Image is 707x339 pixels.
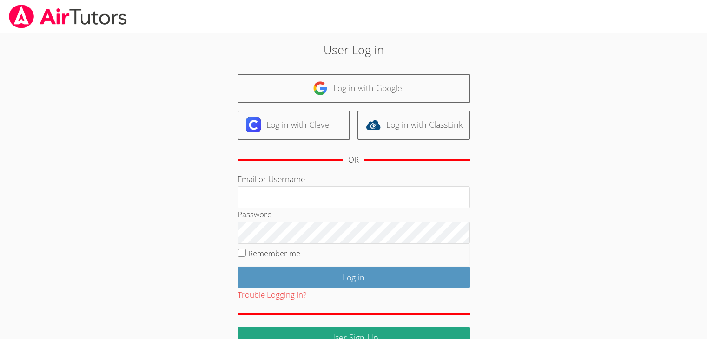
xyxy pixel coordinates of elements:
a: Log in with Google [238,74,470,103]
label: Password [238,209,272,220]
img: classlink-logo-d6bb404cc1216ec64c9a2012d9dc4662098be43eaf13dc465df04b49fa7ab582.svg [366,117,381,132]
button: Trouble Logging In? [238,288,306,302]
input: Log in [238,267,470,288]
img: clever-logo-6eab21bc6e7a338710f1a6ff85c0baf02591cd810cc4098c63d3a4b26e2feb20.svg [246,117,261,132]
img: airtutors_banner-c4298cdbf04f3fff15de1276eac7730deb9818008684d7c2e4769d2f7ddbe033.png [8,5,128,28]
img: google-logo-50288ca7cdecda66e5e0955fdab243c47b7ad437acaf1139b6f446037453330a.svg [313,81,328,96]
div: OR [348,153,359,167]
a: Log in with ClassLink [357,111,470,140]
h2: User Log in [163,41,544,59]
a: Log in with Clever [238,111,350,140]
label: Email or Username [238,174,305,184]
label: Remember me [248,248,300,259]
